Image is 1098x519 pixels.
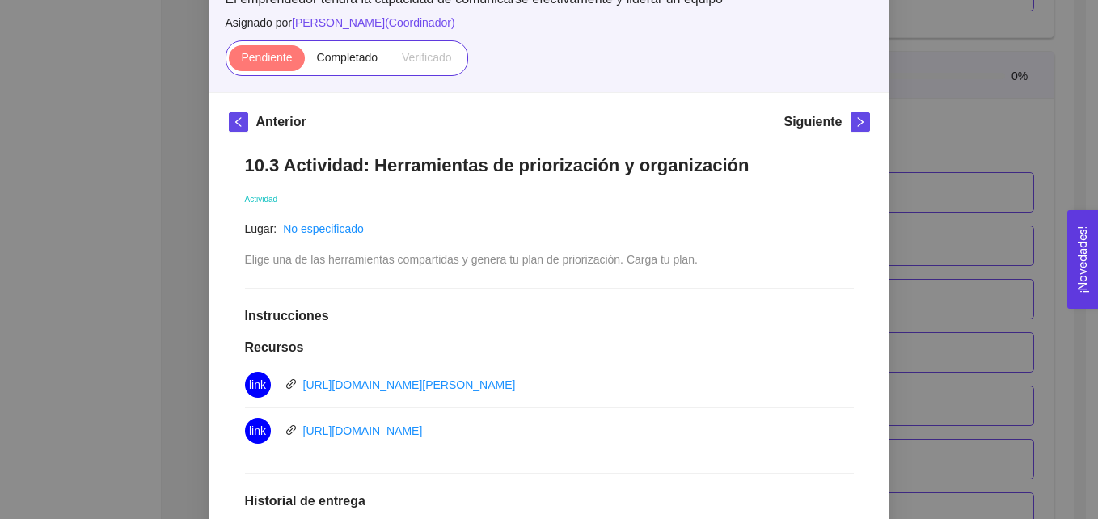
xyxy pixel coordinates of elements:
[783,112,842,132] h5: Siguiente
[851,112,870,132] button: right
[245,308,854,324] h1: Instrucciones
[851,116,869,128] span: right
[285,378,297,390] span: link
[292,16,455,29] span: [PERSON_NAME] ( Coordinador )
[230,116,247,128] span: left
[241,51,292,64] span: Pendiente
[283,222,364,235] a: No especificado
[317,51,378,64] span: Completado
[303,424,423,437] a: [URL][DOMAIN_NAME]
[1067,210,1098,309] button: Open Feedback Widget
[229,112,248,132] button: left
[249,418,266,444] span: link
[303,378,516,391] a: [URL][DOMAIN_NAME][PERSON_NAME]
[245,493,854,509] h1: Historial de entrega
[245,195,278,204] span: Actividad
[285,424,297,436] span: link
[402,51,451,64] span: Verificado
[245,253,698,266] span: Elige una de las herramientas compartidas y genera tu plan de priorización. Carga tu plan.
[256,112,306,132] h5: Anterior
[245,154,854,176] h1: 10.3 Actividad: Herramientas de priorización y organización
[245,220,277,238] article: Lugar:
[245,340,854,356] h1: Recursos
[226,14,873,32] span: Asignado por
[249,372,266,398] span: link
